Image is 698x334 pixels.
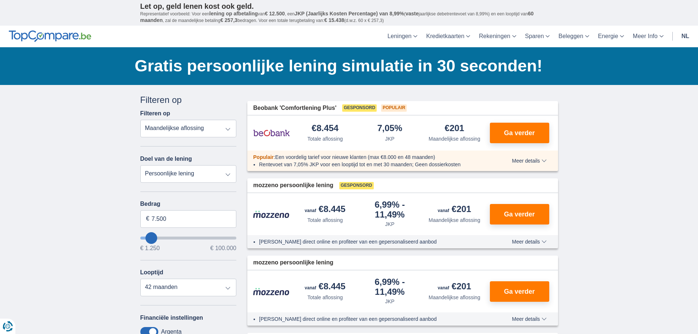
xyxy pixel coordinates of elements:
[209,11,258,16] span: lening op afbetaling
[385,135,395,142] div: JKP
[265,11,285,16] span: € 12.500
[253,104,336,112] span: Beobank 'Comfortlening Plus'
[677,26,694,47] a: nl
[259,238,485,245] li: [PERSON_NAME] direct online en profiteer van een gepersonaliseerd aanbod
[506,239,552,245] button: Meer details
[253,124,290,142] img: product.pl.alt Beobank
[383,26,422,47] a: Leningen
[438,282,471,292] div: €201
[140,315,203,321] label: Financiële instellingen
[220,17,237,23] span: € 257,3
[385,298,395,305] div: JKP
[339,182,374,189] span: Gesponsord
[490,123,549,143] button: Ga verder
[490,281,549,302] button: Ga verder
[490,204,549,224] button: Ga verder
[253,287,290,296] img: product.pl.alt Mozzeno
[506,158,552,164] button: Meer details
[406,11,419,16] span: vaste
[247,153,491,161] div: :
[512,158,546,163] span: Meer details
[253,181,333,190] span: mozzeno persoonlijke lening
[253,154,274,160] span: Populair
[429,135,480,142] div: Maandelijkse aflossing
[504,130,535,136] span: Ga verder
[146,215,149,223] span: €
[9,30,91,42] img: TopCompare
[422,26,474,47] a: Kredietkaarten
[438,205,471,215] div: €201
[307,135,343,142] div: Totale aflossing
[474,26,520,47] a: Rekeningen
[429,294,480,301] div: Maandelijkse aflossing
[506,316,552,322] button: Meer details
[594,26,628,47] a: Energie
[140,110,170,117] label: Filteren op
[307,216,343,224] div: Totale aflossing
[504,211,535,218] span: Ga verder
[305,205,346,215] div: €8.445
[504,288,535,295] span: Ga verder
[305,282,346,292] div: €8.445
[429,216,480,224] div: Maandelijkse aflossing
[140,245,160,251] span: € 1.250
[275,154,435,160] span: Een voordelig tarief voor nieuwe klanten (max €8.000 en 48 maanden)
[521,26,554,47] a: Sparen
[381,104,407,112] span: Populair
[361,278,420,296] div: 6,99%
[259,161,485,168] li: Rentevoet van 7,05% JKP voor een looptijd tot en met 30 maanden; Geen dossierkosten
[445,124,464,134] div: €201
[312,124,339,134] div: €8.454
[385,220,395,228] div: JKP
[210,245,236,251] span: € 100.000
[259,315,485,323] li: [PERSON_NAME] direct online en profiteer van een gepersonaliseerd aanbod
[253,259,333,267] span: mozzeno persoonlijke lening
[140,11,558,24] p: Representatief voorbeeld: Voor een van , een ( jaarlijkse debetrentevoet van 8,99%) en een loopti...
[140,201,237,207] label: Bedrag
[628,26,668,47] a: Meer Info
[135,55,558,77] h1: Gratis persoonlijke lening simulatie in 30 seconden!
[361,200,420,219] div: 6,99%
[324,17,344,23] span: € 15.438
[512,239,546,244] span: Meer details
[140,2,558,11] p: Let op, geld lenen kost ook geld.
[140,156,192,162] label: Doel van de lening
[295,11,404,16] span: JKP (Jaarlijks Kosten Percentage) van 8,99%
[377,124,402,134] div: 7,05%
[140,269,163,276] label: Looptijd
[140,237,237,240] input: wantToBorrow
[342,104,377,112] span: Gesponsord
[140,11,534,23] span: 60 maanden
[554,26,594,47] a: Beleggen
[140,94,237,106] div: Filteren op
[512,316,546,322] span: Meer details
[307,294,343,301] div: Totale aflossing
[253,210,290,218] img: product.pl.alt Mozzeno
